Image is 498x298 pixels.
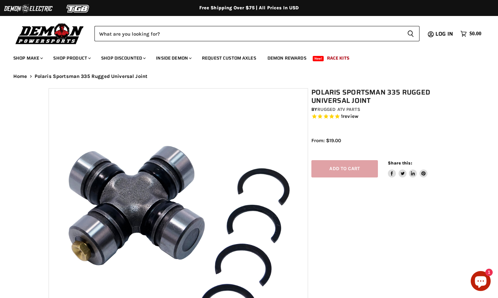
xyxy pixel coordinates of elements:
span: From: $19.00 [311,138,341,144]
a: Home [13,74,27,79]
a: Demon Rewards [262,51,311,65]
button: Search [402,26,419,41]
ul: Main menu [8,49,480,65]
aside: Share this: [388,160,427,178]
img: TGB Logo 2 [53,2,103,15]
a: Race Kits [322,51,354,65]
span: Polaris Sportsman 335 Rugged Universal Joint [35,74,148,79]
a: Rugged ATV Parts [317,107,360,112]
a: Shop Product [48,51,95,65]
form: Product [94,26,419,41]
a: $0.00 [457,29,485,39]
span: Log in [435,30,453,38]
a: Log in [432,31,457,37]
img: Demon Electric Logo 2 [3,2,53,15]
a: Request Custom Axles [197,51,261,65]
span: Share this: [388,160,412,165]
span: Rated 5.0 out of 5 stars 1 reviews [311,113,453,120]
span: New! [313,56,324,61]
a: Inside Demon [151,51,196,65]
a: Shop Make [8,51,47,65]
h1: Polaris Sportsman 335 Rugged Universal Joint [311,88,453,105]
input: Search [94,26,402,41]
span: $0.00 [469,31,481,37]
span: review [343,114,358,120]
a: Shop Discounted [96,51,150,65]
inbox-online-store-chat: Shopify online store chat [469,271,493,293]
img: Demon Powersports [13,22,86,45]
span: 1 reviews [341,114,358,120]
div: by [311,106,453,113]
